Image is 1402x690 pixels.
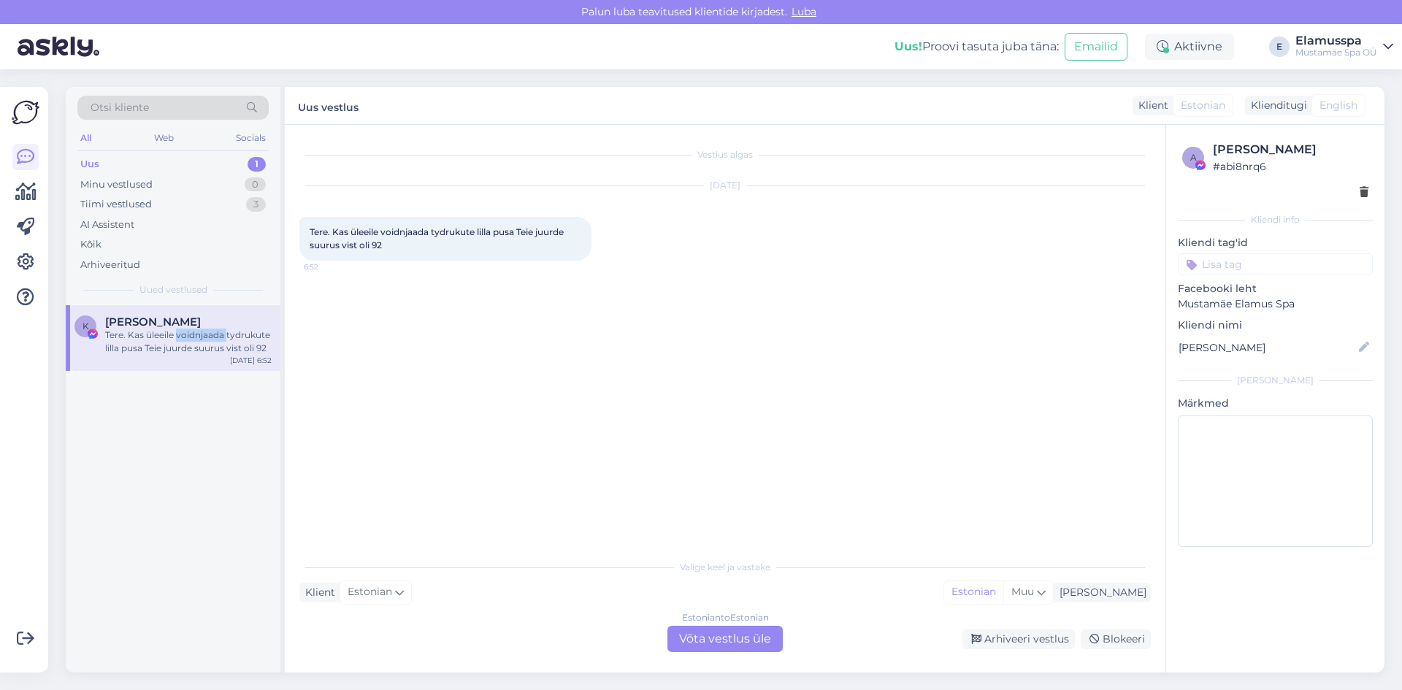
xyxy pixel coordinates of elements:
[1145,34,1234,60] div: Aktiivne
[230,355,272,366] div: [DATE] 6:52
[80,177,153,192] div: Minu vestlused
[310,226,566,250] span: Tere. Kas üleeile voidnjaada tydrukute lilla pusa Teie juurde suurus vist oli 92
[80,258,140,272] div: Arhiveeritud
[83,321,89,331] span: K
[1269,37,1290,57] div: E
[105,329,272,355] div: Tere. Kas üleeile voidnjaada tydrukute lilla pusa Teie juurde suurus vist oli 92
[895,39,922,53] b: Uus!
[787,5,821,18] span: Luba
[667,626,783,652] div: Võta vestlus üle
[348,584,392,600] span: Estonian
[80,157,99,172] div: Uus
[1213,158,1368,175] div: # abi8nrq6
[248,157,266,172] div: 1
[299,179,1151,192] div: [DATE]
[1178,281,1373,296] p: Facebooki leht
[80,218,134,232] div: AI Assistent
[1295,35,1377,47] div: Elamusspa
[682,611,769,624] div: Estonian to Estonian
[77,129,94,147] div: All
[944,581,1003,603] div: Estonian
[1181,98,1225,113] span: Estonian
[298,96,359,115] label: Uus vestlus
[80,197,152,212] div: Tiimi vestlused
[233,129,269,147] div: Socials
[1178,296,1373,312] p: Mustamäe Elamus Spa
[151,129,177,147] div: Web
[1178,253,1373,275] input: Lisa tag
[1178,374,1373,387] div: [PERSON_NAME]
[299,561,1151,574] div: Valige keel ja vastake
[105,315,201,329] span: Kristina Tšebõkina
[1178,213,1373,226] div: Kliendi info
[1133,98,1168,113] div: Klient
[1081,629,1151,649] div: Blokeeri
[245,177,266,192] div: 0
[299,148,1151,161] div: Vestlus algas
[1054,585,1146,600] div: [PERSON_NAME]
[1178,396,1373,411] p: Märkmed
[1245,98,1307,113] div: Klienditugi
[12,99,39,126] img: Askly Logo
[1295,35,1393,58] a: ElamusspaMustamäe Spa OÜ
[1319,98,1357,113] span: English
[895,38,1059,55] div: Proovi tasuta juba täna:
[1213,141,1368,158] div: [PERSON_NAME]
[91,100,149,115] span: Otsi kliente
[246,197,266,212] div: 3
[962,629,1075,649] div: Arhiveeri vestlus
[139,283,207,296] span: Uued vestlused
[1190,152,1197,163] span: a
[1011,585,1034,598] span: Muu
[304,261,359,272] span: 6:52
[1295,47,1377,58] div: Mustamäe Spa OÜ
[1179,340,1356,356] input: Lisa nimi
[299,585,335,600] div: Klient
[80,237,101,252] div: Kõik
[1178,318,1373,333] p: Kliendi nimi
[1178,235,1373,250] p: Kliendi tag'id
[1065,33,1127,61] button: Emailid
